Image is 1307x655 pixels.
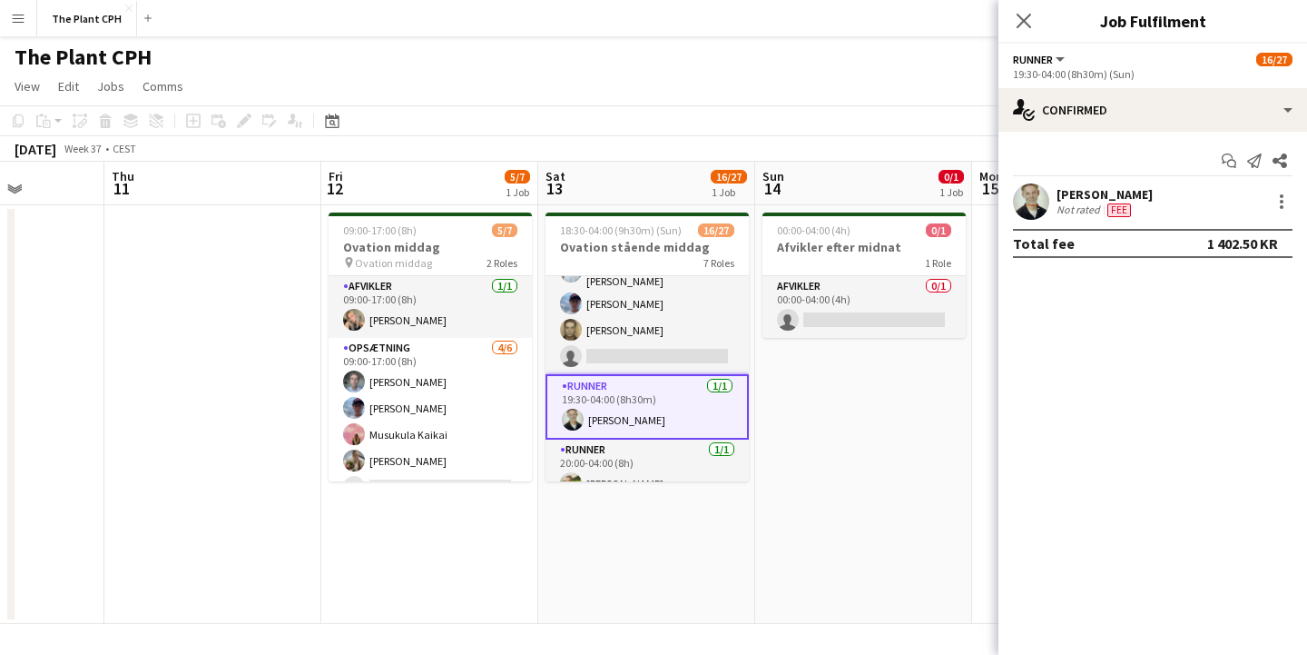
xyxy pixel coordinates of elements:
[1013,53,1067,66] button: Runner
[545,168,565,184] span: Sat
[329,213,532,481] app-job-card: 09:00-17:00 (8h)5/7Ovation middag Ovation middag2 RolesAfvikler1/109:00-17:00 (8h)[PERSON_NAME]Op...
[543,178,565,199] span: 13
[777,223,850,237] span: 00:00-04:00 (4h)
[762,276,966,338] app-card-role: Afvikler0/100:00-04:00 (4h)
[1013,234,1075,253] div: Total fee
[698,223,734,237] span: 16/27
[977,178,1003,199] span: 15
[545,239,749,255] h3: Ovation stående middag
[545,228,749,374] app-card-role: Runner5A3/419:30-04:00 (8h30m)Villads [PERSON_NAME] [PERSON_NAME][PERSON_NAME][PERSON_NAME]
[329,276,532,338] app-card-role: Afvikler1/109:00-17:00 (8h)[PERSON_NAME]
[486,256,517,270] span: 2 Roles
[1256,53,1292,66] span: 16/27
[1013,67,1292,81] div: 19:30-04:00 (8h30m) (Sun)
[711,170,747,184] span: 16/27
[998,88,1307,132] div: Confirmed
[1056,186,1153,203] div: [PERSON_NAME]
[329,168,343,184] span: Fri
[7,74,47,98] a: View
[998,9,1307,33] h3: Job Fulfilment
[560,223,682,237] span: 18:30-04:00 (9h30m) (Sun)
[545,374,749,440] app-card-role: Runner1/119:30-04:00 (8h30m)[PERSON_NAME]
[326,178,343,199] span: 12
[703,256,734,270] span: 7 Roles
[762,213,966,338] app-job-card: 00:00-04:00 (4h)0/1Afvikler efter midnat1 RoleAfvikler0/100:00-04:00 (4h)
[925,256,951,270] span: 1 Role
[109,178,134,199] span: 11
[15,140,56,158] div: [DATE]
[1104,203,1135,217] div: Crew has different fees then in role
[1013,53,1053,66] span: Runner
[762,239,966,255] h3: Afvikler efter midnat
[1207,234,1278,253] div: 1 402.50 KR
[37,1,137,36] button: The Plant CPH
[926,223,951,237] span: 0/1
[1056,203,1104,217] div: Not rated
[329,338,532,531] app-card-role: Opsætning4/609:00-17:00 (8h)[PERSON_NAME][PERSON_NAME]Musukula Kaikai[PERSON_NAME]
[112,168,134,184] span: Thu
[142,78,183,94] span: Comms
[545,213,749,481] app-job-card: 18:30-04:00 (9h30m) (Sun)16/27Ovation stående middag7 RolesMusukula KaikaiRunner5A3/419:30-04:00 ...
[135,74,191,98] a: Comms
[90,74,132,98] a: Jobs
[939,185,963,199] div: 1 Job
[712,185,746,199] div: 1 Job
[506,185,529,199] div: 1 Job
[329,239,532,255] h3: Ovation middag
[343,223,417,237] span: 09:00-17:00 (8h)
[545,440,749,501] app-card-role: Runner1/120:00-04:00 (8h)[PERSON_NAME]
[51,74,86,98] a: Edit
[979,168,1003,184] span: Mon
[1107,203,1131,217] span: Fee
[60,142,105,155] span: Week 37
[355,256,432,270] span: Ovation middag
[762,168,784,184] span: Sun
[97,78,124,94] span: Jobs
[15,44,152,71] h1: The Plant CPH
[15,78,40,94] span: View
[938,170,964,184] span: 0/1
[760,178,784,199] span: 14
[113,142,136,155] div: CEST
[492,223,517,237] span: 5/7
[505,170,530,184] span: 5/7
[58,78,79,94] span: Edit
